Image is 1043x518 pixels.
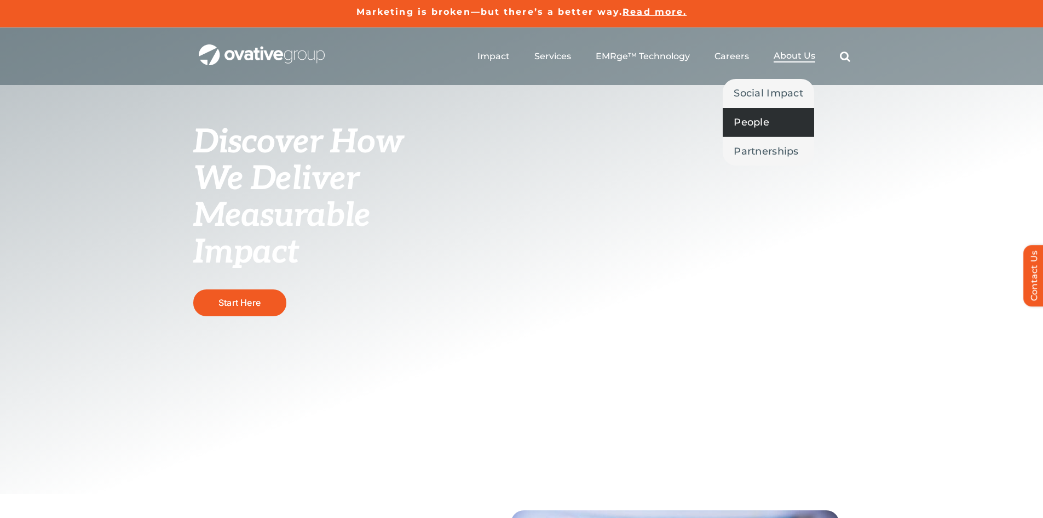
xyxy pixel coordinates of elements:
a: About Us [774,50,815,62]
a: Start Here [193,289,286,316]
a: Services [534,51,571,62]
a: Marketing is broken—but there’s a better way. [356,7,623,17]
a: OG_Full_horizontal_WHT [199,43,325,54]
a: People [723,108,814,136]
a: Partnerships [723,137,814,166]
span: Social Impact [734,86,803,101]
a: Careers [714,51,749,62]
span: Partnerships [734,144,798,159]
span: We Deliver Measurable Impact [193,160,371,272]
span: About Us [774,50,815,61]
span: People [734,115,769,130]
a: Read more. [623,7,687,17]
span: Discover How [193,123,404,162]
a: Social Impact [723,79,814,107]
a: Search [840,51,850,62]
nav: Menu [477,39,850,74]
span: Start Here [218,297,261,308]
a: Impact [477,51,510,62]
a: EMRge™ Technology [596,51,690,62]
